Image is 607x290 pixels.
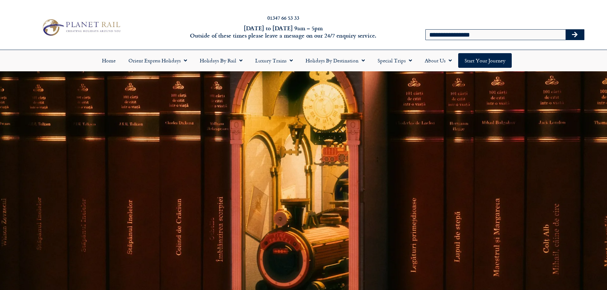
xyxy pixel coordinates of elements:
[299,53,371,68] a: Holidays by Destination
[418,53,458,68] a: About Us
[122,53,193,68] a: Orient Express Holidays
[163,25,403,39] h6: [DATE] to [DATE] 9am – 5pm Outside of these times please leave a message on our 24/7 enquiry serv...
[3,53,604,68] nav: Menu
[566,30,584,40] button: Search
[249,53,299,68] a: Luxury Trains
[193,53,249,68] a: Holidays by Rail
[39,17,123,38] img: Planet Rail Train Holidays Logo
[371,53,418,68] a: Special Trips
[96,53,122,68] a: Home
[458,53,512,68] a: Start your Journey
[267,14,299,21] a: 01347 66 53 33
